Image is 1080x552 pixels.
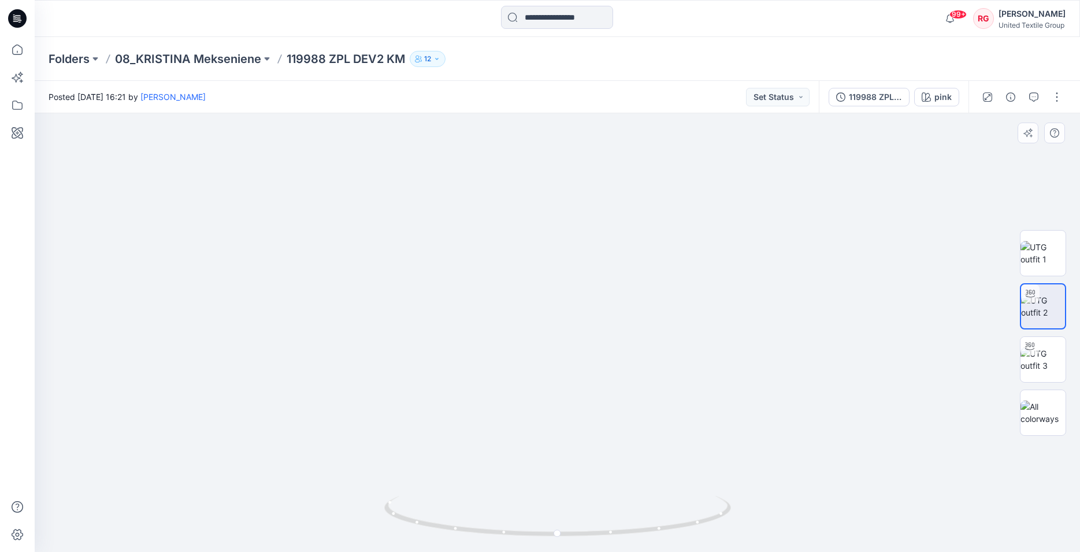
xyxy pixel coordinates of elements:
a: [PERSON_NAME] [140,92,206,102]
button: 119988 ZPL DEV2 KM [829,88,910,106]
img: UTG outfit 3 [1020,347,1066,372]
button: Details [1001,88,1020,106]
img: All colorways [1020,401,1066,425]
button: 12 [410,51,446,67]
a: 08_KRISTINA Mekseniene [115,51,261,67]
div: United Textile Group [999,21,1066,29]
div: [PERSON_NAME] [999,7,1066,21]
img: UTG outfit 1 [1020,241,1066,265]
p: 12 [424,53,431,65]
div: RG [973,8,994,29]
p: 119988 ZPL DEV2 KM [287,51,405,67]
img: eyJhbGciOiJIUzI1NiIsImtpZCI6IjAiLCJzbHQiOiJzZXMiLCJ0eXAiOiJKV1QifQ.eyJkYXRhIjp7InR5cGUiOiJzdG9yYW... [226,1,889,552]
span: Posted [DATE] 16:21 by [49,91,206,103]
span: 99+ [949,10,967,19]
button: pink [914,88,959,106]
img: UTG outfit 2 [1021,294,1065,318]
a: Folders [49,51,90,67]
div: pink [934,91,952,103]
div: 119988 ZPL DEV2 KM [849,91,902,103]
